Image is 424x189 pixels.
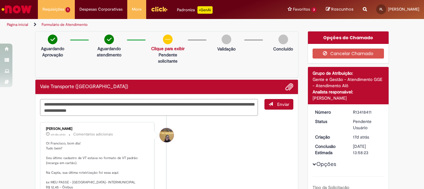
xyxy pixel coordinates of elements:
[310,109,349,115] dt: Número
[326,7,354,12] a: Rascunhos
[264,99,293,110] button: Enviar
[313,70,384,76] div: Grupo de Atribuição:
[353,109,382,115] div: R13418411
[79,6,123,12] span: Despesas Corporativas
[353,118,382,131] div: Pendente Usuário
[285,83,293,91] button: Adicionar anexos
[331,6,354,12] span: Rascunhos
[73,132,113,137] small: Comentários adicionais
[273,46,293,52] p: Concluído
[46,127,149,131] div: [PERSON_NAME]
[217,46,236,52] p: Validação
[310,143,349,156] dt: Conclusão Estimada
[310,118,349,125] dt: Status
[151,4,168,14] img: click_logo_yellow_360x200.png
[38,45,67,58] p: Aguardando Aprovação
[313,76,384,89] div: Gente e Gestão - Atendimento GGE - Atendimento Alô
[353,134,369,140] time: 14/08/2025 15:56:44
[51,133,65,136] time: 29/08/2025 10:59:12
[151,52,185,64] p: Pendente solicitante
[40,99,258,116] textarea: Digite sua mensagem aqui...
[313,49,384,59] button: Cancelar Chamado
[310,134,349,140] dt: Criação
[197,6,213,14] p: +GenAi
[48,35,57,44] img: check-circle-green.png
[177,6,213,14] div: Padroniza
[308,31,389,44] div: Opções do Chamado
[380,7,383,11] span: FL
[388,7,419,12] span: [PERSON_NAME]
[353,143,382,156] div: [DATE] 13:58:23
[311,7,317,12] span: 3
[65,7,70,12] span: 1
[132,6,142,12] span: More
[42,22,88,27] a: Formulário de Atendimento
[5,19,278,31] ul: Trilhas de página
[151,46,185,51] a: Clique para exibir
[7,22,28,27] a: Página inicial
[104,35,114,44] img: check-circle-green.png
[313,89,384,95] div: Analista responsável:
[313,95,384,101] div: [PERSON_NAME]
[293,6,310,12] span: Favoritos
[40,84,128,90] h2: Vale Transporte (VT) Histórico de tíquete
[353,134,369,140] span: 17d atrás
[51,133,65,136] span: um dia atrás
[278,35,288,44] img: img-circle-grey.png
[163,35,173,44] img: circle-minus.png
[1,3,33,16] img: ServiceNow
[43,6,64,12] span: Requisições
[222,35,231,44] img: img-circle-grey.png
[277,102,289,107] span: Enviar
[94,45,124,58] p: Aguardando atendimento
[160,128,174,142] div: Amanda De Campos Gomes Do Nascimento
[353,134,382,140] div: 14/08/2025 15:56:44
